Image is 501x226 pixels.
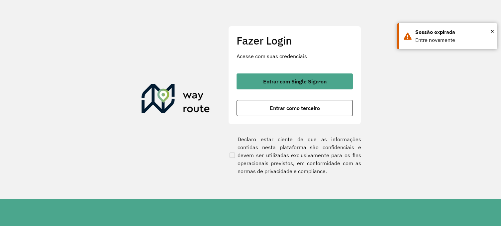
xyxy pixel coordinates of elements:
[415,28,492,36] div: Sessão expirada
[263,79,327,84] span: Entrar com Single Sign-on
[237,52,353,60] p: Acesse com suas credenciais
[237,73,353,89] button: button
[491,26,494,36] span: ×
[237,34,353,47] h2: Fazer Login
[142,84,210,116] img: Roteirizador AmbevTech
[228,135,361,175] label: Declaro estar ciente de que as informações contidas nesta plataforma são confidenciais e devem se...
[270,105,320,111] span: Entrar como terceiro
[491,26,494,36] button: Close
[415,36,492,44] div: Entre novamente
[237,100,353,116] button: button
